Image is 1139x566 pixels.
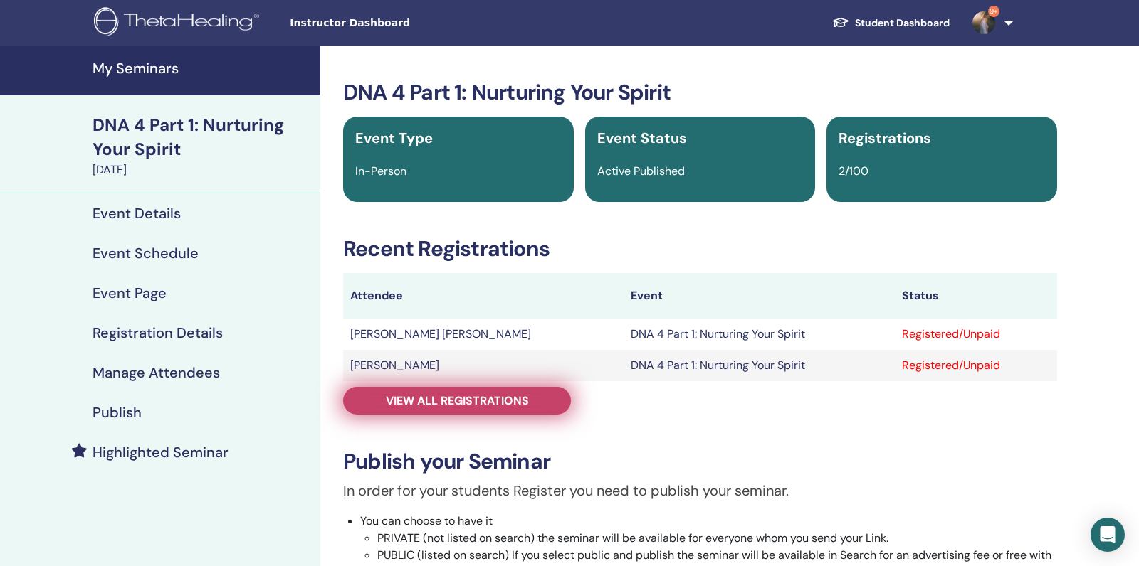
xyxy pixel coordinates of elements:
[839,164,868,178] span: 2/100
[597,164,685,178] span: Active Published
[988,6,999,17] span: 9+
[93,364,220,381] h4: Manage Attendees
[355,129,433,147] span: Event Type
[93,205,181,222] h4: Event Details
[821,10,961,36] a: Student Dashboard
[93,444,229,461] h4: Highlighted Seminar
[93,60,312,77] h4: My Seminars
[93,324,223,341] h4: Registration Details
[377,530,1057,547] li: PRIVATE (not listed on search) the seminar will be available for everyone whom you send your Link.
[624,319,895,350] td: DNA 4 Part 1: Nurturing Your Spirit
[84,113,320,178] a: DNA 4 Part 1: Nurturing Your Spirit[DATE]
[355,164,406,178] span: In-Person
[93,245,199,262] h4: Event Schedule
[343,319,624,350] td: [PERSON_NAME] [PERSON_NAME]
[832,16,849,28] img: graduation-cap-white.svg
[972,11,995,34] img: default.jpg
[343,80,1057,105] h3: DNA 4 Part 1: Nurturing Your Spirit
[93,161,312,178] div: [DATE]
[343,236,1057,262] h3: Recent Registrations
[343,350,624,381] td: [PERSON_NAME]
[343,449,1057,474] h3: Publish your Seminar
[624,350,895,381] td: DNA 4 Part 1: Nurturing Your Spirit
[343,480,1057,501] p: In order for your students Register you need to publish your seminar.
[93,113,312,161] div: DNA 4 Part 1: Nurturing Your Spirit
[895,273,1056,319] th: Status
[386,393,529,408] span: View all registrations
[839,129,931,147] span: Registrations
[902,357,1049,374] div: Registered/Unpaid
[597,129,687,147] span: Event Status
[902,326,1049,343] div: Registered/Unpaid
[93,284,167,301] h4: Event Page
[94,7,264,39] img: logo.png
[93,404,142,421] h4: Publish
[1091,518,1125,552] div: Open Intercom Messenger
[343,273,624,319] th: Attendee
[343,387,571,415] a: View all registrations
[624,273,895,319] th: Event
[290,16,503,31] span: Instructor Dashboard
